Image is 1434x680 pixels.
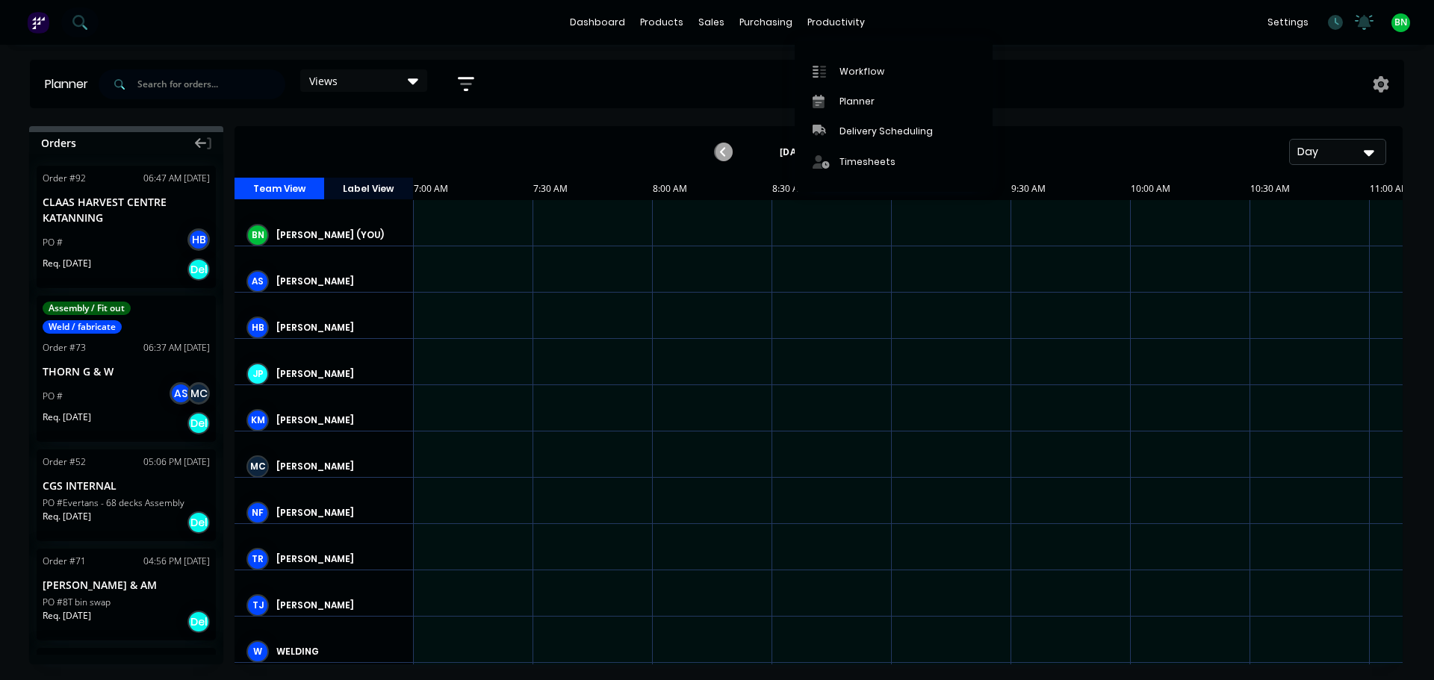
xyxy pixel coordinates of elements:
[533,178,653,200] div: 7:30 AM
[43,320,122,334] span: Weld / fabricate
[1394,16,1407,29] span: BN
[1131,178,1250,200] div: 10:00 AM
[562,11,633,34] a: dashboard
[27,11,49,34] img: Factory
[716,143,733,161] button: Previous page
[309,73,338,89] span: Views
[246,363,269,385] div: JP
[43,609,91,623] span: Req. [DATE]
[43,510,91,523] span: Req. [DATE]
[276,645,401,658] div: Welding
[633,11,691,34] div: products
[235,178,324,200] button: Team View
[839,65,884,78] div: Workflow
[276,414,401,427] div: [PERSON_NAME]
[795,56,993,86] a: Workflow
[839,125,933,138] div: Delivery Scheduling
[1011,178,1131,200] div: 9:30 AM
[43,257,91,270] span: Req. [DATE]
[414,178,533,200] div: 7:00 AM
[276,552,401,566] div: [PERSON_NAME]
[691,11,732,34] div: sales
[187,611,210,633] div: Del
[41,135,76,151] span: Orders
[1250,178,1370,200] div: 10:30 AM
[246,270,269,293] div: AS
[187,511,210,534] div: Del
[43,236,63,249] div: PO #
[43,478,210,493] div: CGS INTERNAL
[43,411,91,424] span: Req. [DATE]
[187,258,210,281] div: Del
[43,364,210,379] div: THORN G & W
[276,599,401,612] div: [PERSON_NAME]
[143,455,210,469] div: 05:06 PM [DATE]
[276,228,401,242] div: [PERSON_NAME] (You)
[732,11,800,34] div: purchasing
[187,412,210,434] div: Del
[43,455,86,469] div: Order # 52
[43,596,111,609] div: PO #8T bin swap
[772,178,892,200] div: 8:30 AM
[795,116,993,146] a: Delivery Scheduling
[137,69,285,99] input: Search for orders...
[246,316,269,339] div: HB
[795,147,993,177] a: Timesheets
[43,302,131,315] span: Assembly / Fit out
[246,594,269,617] div: TJ
[276,321,401,334] div: [PERSON_NAME]
[839,95,875,108] div: Planner
[43,577,210,593] div: [PERSON_NAME] & AM
[45,75,96,93] div: Planner
[276,367,401,381] div: [PERSON_NAME]
[43,172,86,185] div: Order # 92
[276,506,401,520] div: [PERSON_NAME]
[324,178,414,200] button: Label View
[143,341,210,355] div: 06:37 AM [DATE]
[246,502,269,524] div: NF
[143,654,210,667] div: 04:44 PM [DATE]
[246,224,269,246] div: BN
[276,275,401,288] div: [PERSON_NAME]
[143,555,210,568] div: 04:56 PM [DATE]
[187,228,210,251] div: HB
[780,146,810,159] strong: [DATE]
[839,155,896,169] div: Timesheets
[43,496,184,510] div: PO #Evertans - 68 decks Assembly
[1289,139,1386,165] button: Day
[43,654,86,667] div: Order # 91
[246,640,269,663] div: W
[43,194,210,225] div: CLAAS HARVEST CENTRE KATANNING
[276,460,401,473] div: [PERSON_NAME]
[246,548,269,570] div: TR
[1260,11,1316,34] div: settings
[43,341,86,355] div: Order # 73
[795,87,993,116] a: Planner
[143,172,210,185] div: 06:47 AM [DATE]
[653,178,772,200] div: 8:00 AM
[246,455,269,478] div: MC
[170,382,192,405] div: AS
[800,11,872,34] div: productivity
[43,390,63,403] div: PO #
[246,409,269,431] div: KM
[43,555,86,568] div: Order # 71
[187,382,210,405] div: MC
[1297,144,1366,160] div: Day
